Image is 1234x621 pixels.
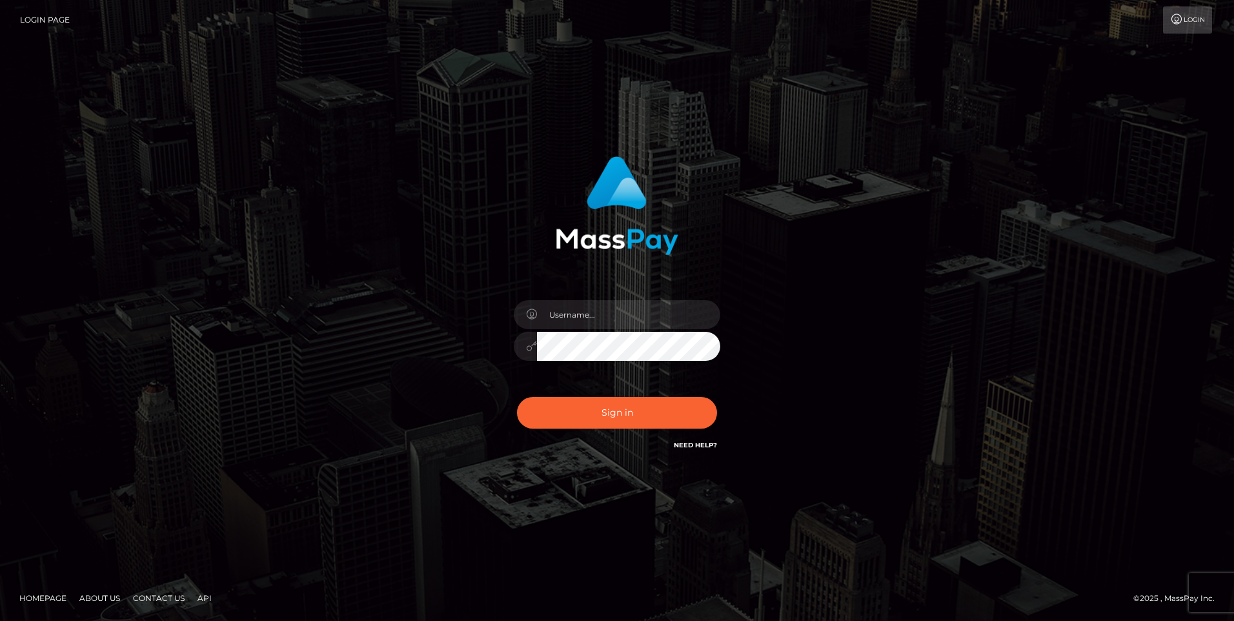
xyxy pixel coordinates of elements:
[517,397,717,429] button: Sign in
[192,588,217,608] a: API
[556,156,678,255] img: MassPay Login
[14,588,72,608] a: Homepage
[1133,591,1224,606] div: © 2025 , MassPay Inc.
[74,588,125,608] a: About Us
[674,441,717,449] a: Need Help?
[20,6,70,34] a: Login Page
[128,588,190,608] a: Contact Us
[1163,6,1212,34] a: Login
[537,300,720,329] input: Username...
